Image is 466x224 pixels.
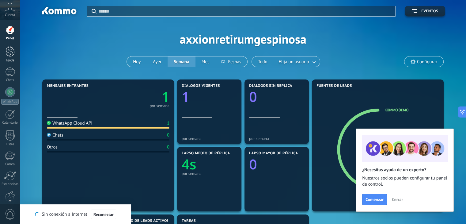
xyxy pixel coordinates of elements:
[1,37,19,41] div: Panel
[392,197,403,202] span: Cerrar
[182,151,230,156] span: Lapso medio de réplica
[316,84,352,88] span: Fuentes de leads
[249,151,298,156] span: Lapso mayor de réplica
[182,87,190,106] text: 1
[127,56,147,67] button: Hoy
[249,155,257,174] text: 0
[47,121,51,125] img: WhatsApp Cloud API
[389,195,406,204] button: Cerrar
[1,182,19,186] div: Estadísticas
[278,58,310,66] span: Elija un usuario
[182,171,237,176] div: por semana
[249,84,292,88] span: Diálogos sin réplica
[108,87,169,106] a: 1
[167,144,169,150] div: 0
[362,175,447,187] span: Nuestros socios pueden configurar tu panel de control.
[91,210,116,219] button: Reconectar
[182,136,237,141] div: por semana
[47,120,93,126] div: WhatsApp Cloud API
[417,59,437,64] span: Configurar
[252,56,274,67] button: Todo
[5,13,15,17] span: Cuenta
[182,155,196,174] text: 4s
[168,56,195,67] button: Semana
[47,133,51,137] img: Chats
[47,132,63,138] div: Chats
[366,197,384,202] span: Comenzar
[182,219,196,223] span: Tareas
[1,121,19,125] div: Calendario
[147,56,168,67] button: Ayer
[167,132,169,138] div: 0
[47,84,89,88] span: Mensajes entrantes
[114,219,169,223] span: Cantidad de leads activos
[421,9,438,14] span: Eventos
[150,104,169,107] div: por semana
[1,162,19,166] div: Correo
[249,87,257,106] text: 0
[161,87,169,106] text: 1
[93,212,114,217] span: Reconectar
[362,194,387,205] button: Comenzar
[1,59,19,63] div: Leads
[385,107,408,113] a: Kommo Demo
[1,142,19,146] div: Listas
[249,136,304,141] div: por semana
[1,78,19,82] div: Chats
[274,56,320,67] button: Elija un usuario
[362,167,447,173] h2: ¿Necesitas ayuda de un experto?
[167,120,169,126] div: 1
[35,209,116,219] div: Sin conexión a Internet
[47,144,58,150] div: Otros
[182,84,220,88] span: Diálogos vigentes
[215,56,247,67] button: Fechas
[195,56,216,67] button: Mes
[1,99,19,105] div: WhatsApp
[405,6,445,17] button: Eventos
